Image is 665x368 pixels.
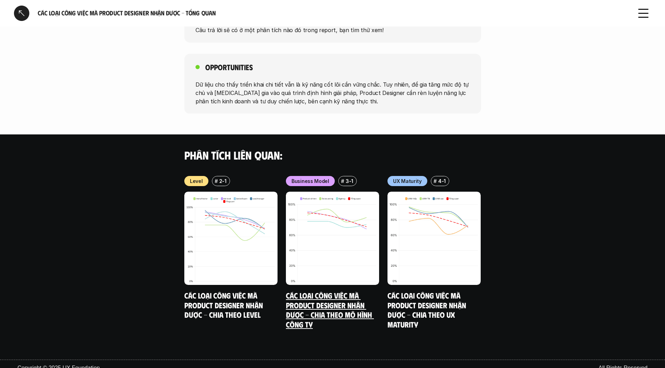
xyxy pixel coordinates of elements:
[387,290,468,329] a: Các loại công việc mà Product Designer nhận được - Chia theo UX Maturity
[291,177,329,185] p: Business Model
[219,177,226,185] p: 2-1
[184,290,265,319] a: Các loại công việc mà Product Designer nhận được - Chia theo Level
[393,177,422,185] p: UX Maturity
[286,290,374,329] a: Các loại công việc mà Product Designer nhận được - Chia theo mô hình công ty
[190,177,203,185] p: Level
[195,80,470,105] p: Dữ liệu cho thấy triển khai chi tiết vẫn là kỹ năng cốt lõi cần vững chắc. Tuy nhiên, để gia tăng...
[184,148,481,162] h4: Phân tích liên quan:
[438,177,446,185] p: 4-1
[434,178,437,183] h6: #
[205,62,253,72] h5: Opportunities
[341,178,344,183] h6: #
[195,26,470,34] p: Câu trả lời sẽ có ở một phân tích nào đó trong report, bạn tìm thử xem!
[346,177,353,185] p: 3-1
[38,9,627,17] h6: Các loại công việc mà Product Designer nhận được - Tổng quan
[214,178,217,183] h6: #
